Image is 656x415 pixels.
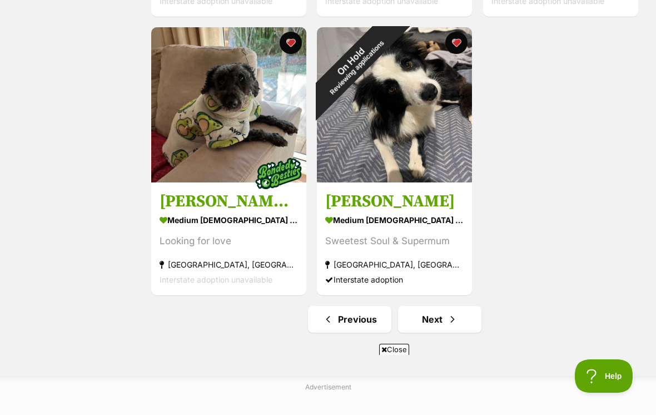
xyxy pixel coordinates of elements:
span: Close [379,344,409,355]
a: [PERSON_NAME] and [PERSON_NAME] medium [DEMOGRAPHIC_DATA] Dog Looking for love [GEOGRAPHIC_DATA],... [151,182,306,295]
a: [PERSON_NAME] medium [DEMOGRAPHIC_DATA] Dog Sweetest Soul & Supermum [GEOGRAPHIC_DATA], [GEOGRAPH... [317,182,472,295]
span: Interstate adoption unavailable [160,274,272,284]
img: Greta and George [151,27,306,182]
nav: Pagination [150,306,639,333]
div: Sweetest Soul & Supermum [325,233,464,248]
button: favourite [446,32,468,54]
a: Next page [398,306,481,333]
div: medium [DEMOGRAPHIC_DATA] Dog [160,211,298,228]
button: favourite [280,32,302,54]
img: Maddie [317,27,472,182]
div: On Hold [292,2,415,125]
div: Interstate adoption [325,271,464,286]
h3: [PERSON_NAME] [325,190,464,211]
div: Looking for love [160,233,298,248]
h3: [PERSON_NAME] and [PERSON_NAME] [160,190,298,211]
div: medium [DEMOGRAPHIC_DATA] Dog [325,211,464,228]
a: On HoldReviewing applications [317,174,472,185]
span: Reviewing applications [329,39,386,96]
a: Previous page [308,306,391,333]
iframe: Advertisement [126,359,530,409]
div: [GEOGRAPHIC_DATA], [GEOGRAPHIC_DATA] [325,256,464,271]
img: bonded besties [251,145,306,201]
div: [GEOGRAPHIC_DATA], [GEOGRAPHIC_DATA] [160,256,298,271]
iframe: Help Scout Beacon - Open [575,359,634,393]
